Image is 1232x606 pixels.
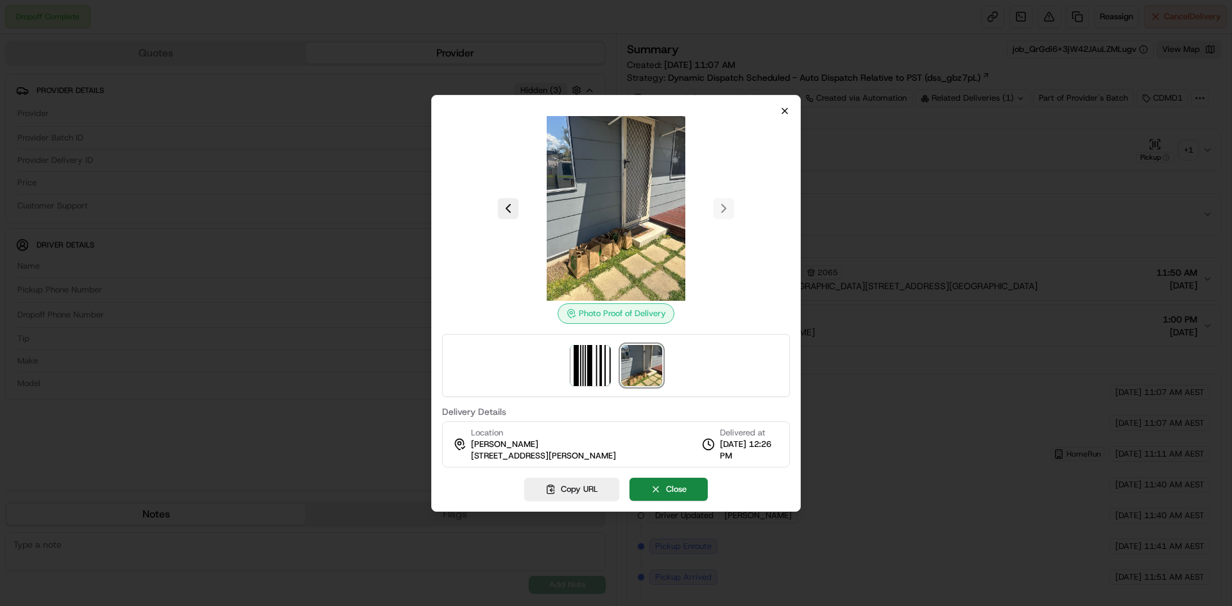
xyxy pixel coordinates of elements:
img: photo_proof_of_delivery image [621,345,662,386]
img: barcode_scan_on_pickup image [570,345,611,386]
span: [PERSON_NAME] [471,439,538,450]
img: photo_proof_of_delivery image [524,116,708,301]
span: Delivered at [720,427,779,439]
span: Location [471,427,503,439]
label: Delivery Details [442,407,790,416]
span: [DATE] 12:26 PM [720,439,779,462]
div: Photo Proof of Delivery [558,303,674,324]
button: Close [629,478,708,501]
span: [STREET_ADDRESS][PERSON_NAME] [471,450,616,462]
button: Copy URL [524,478,619,501]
